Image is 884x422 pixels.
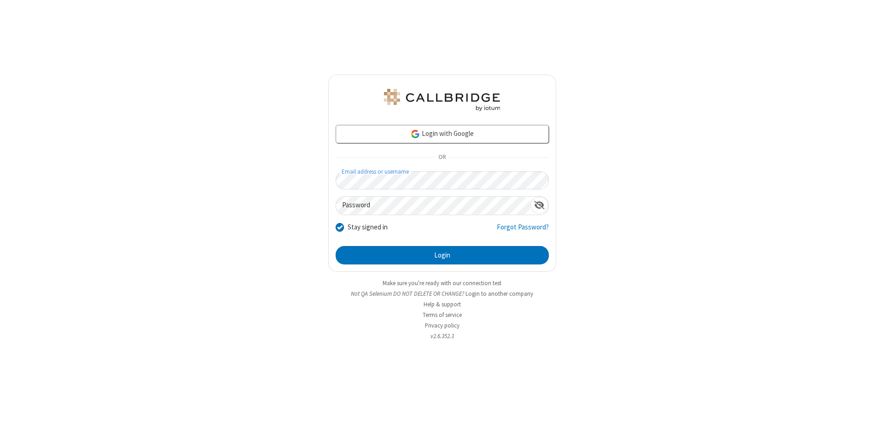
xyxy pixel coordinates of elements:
button: Login [336,246,549,264]
span: OR [435,151,449,164]
input: Email address or username [336,171,549,189]
img: QA Selenium DO NOT DELETE OR CHANGE [382,89,502,111]
a: Privacy policy [425,322,459,329]
a: Help & support [424,300,461,308]
img: google-icon.png [410,129,420,139]
li: v2.6.352.3 [328,332,556,340]
li: Not QA Selenium DO NOT DELETE OR CHANGE? [328,289,556,298]
a: Terms of service [423,311,462,319]
button: Login to another company [465,289,533,298]
a: Forgot Password? [497,222,549,240]
iframe: Chat [861,398,877,416]
div: Show password [530,197,548,214]
label: Stay signed in [348,222,388,233]
input: Password [336,197,530,215]
a: Login with Google [336,125,549,143]
a: Make sure you're ready with our connection test [383,279,501,287]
